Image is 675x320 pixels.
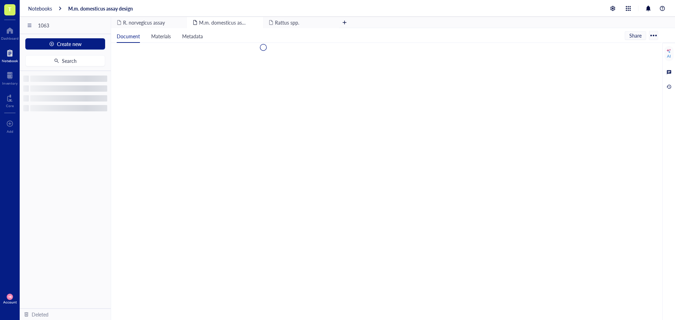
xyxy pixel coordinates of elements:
[25,55,105,66] button: Search
[1,36,19,40] div: Dashboard
[629,32,642,39] span: Share
[182,33,203,40] span: Metadata
[62,58,77,64] span: Search
[38,22,108,28] span: 1063
[8,295,11,298] span: MB
[25,38,105,50] button: Create new
[2,70,18,85] a: Inventory
[117,33,140,40] span: Document
[2,81,18,85] div: Inventory
[8,5,12,13] span: T
[57,41,82,47] span: Create new
[625,31,646,40] button: Share
[32,311,49,318] div: Deleted
[2,59,18,63] div: Notebook
[3,300,17,304] div: Account
[7,129,13,133] div: Add
[2,47,18,63] a: Notebook
[28,5,52,12] a: Notebooks
[151,33,171,40] span: Materials
[1,25,19,40] a: Dashboard
[68,5,133,12] a: M.m. domesticus assay design
[6,92,14,108] a: Core
[6,104,14,108] div: Core
[667,53,671,59] div: AI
